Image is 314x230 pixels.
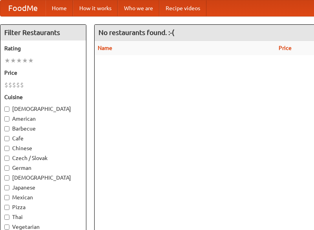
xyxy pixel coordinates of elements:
input: German [4,166,9,171]
input: American [4,116,9,121]
label: Chinese [4,144,82,152]
input: Japanese [4,185,9,190]
li: ★ [22,56,28,65]
input: Cafe [4,136,9,141]
label: [DEMOGRAPHIC_DATA] [4,105,82,113]
label: Pizza [4,203,82,211]
li: ★ [4,56,10,65]
input: Barbecue [4,126,9,131]
label: Mexican [4,193,82,201]
input: Thai [4,215,9,220]
label: American [4,115,82,123]
label: Barbecue [4,125,82,132]
li: $ [12,81,16,89]
input: Mexican [4,195,9,200]
label: Czech / Slovak [4,154,82,162]
li: $ [4,81,8,89]
label: Japanese [4,184,82,191]
a: FoodMe [0,0,46,16]
a: How it works [73,0,118,16]
li: $ [16,81,20,89]
input: [DEMOGRAPHIC_DATA] [4,107,9,112]
h4: Filter Restaurants [0,25,86,40]
li: $ [20,81,24,89]
h5: Price [4,69,82,77]
a: Name [98,45,112,51]
li: ★ [10,56,16,65]
a: Home [46,0,73,16]
input: Vegetarian [4,224,9,230]
li: ★ [16,56,22,65]
ng-pluralize: No restaurants found. :-( [99,29,174,36]
input: Chinese [4,146,9,151]
a: Who we are [118,0,159,16]
label: Cafe [4,134,82,142]
input: [DEMOGRAPHIC_DATA] [4,175,9,180]
input: Czech / Slovak [4,156,9,161]
label: German [4,164,82,172]
li: ★ [28,56,34,65]
a: Recipe videos [159,0,206,16]
label: [DEMOGRAPHIC_DATA] [4,174,82,182]
li: $ [8,81,12,89]
h5: Rating [4,44,82,52]
input: Pizza [4,205,9,210]
h5: Cuisine [4,93,82,101]
a: Price [279,45,292,51]
label: Thai [4,213,82,221]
